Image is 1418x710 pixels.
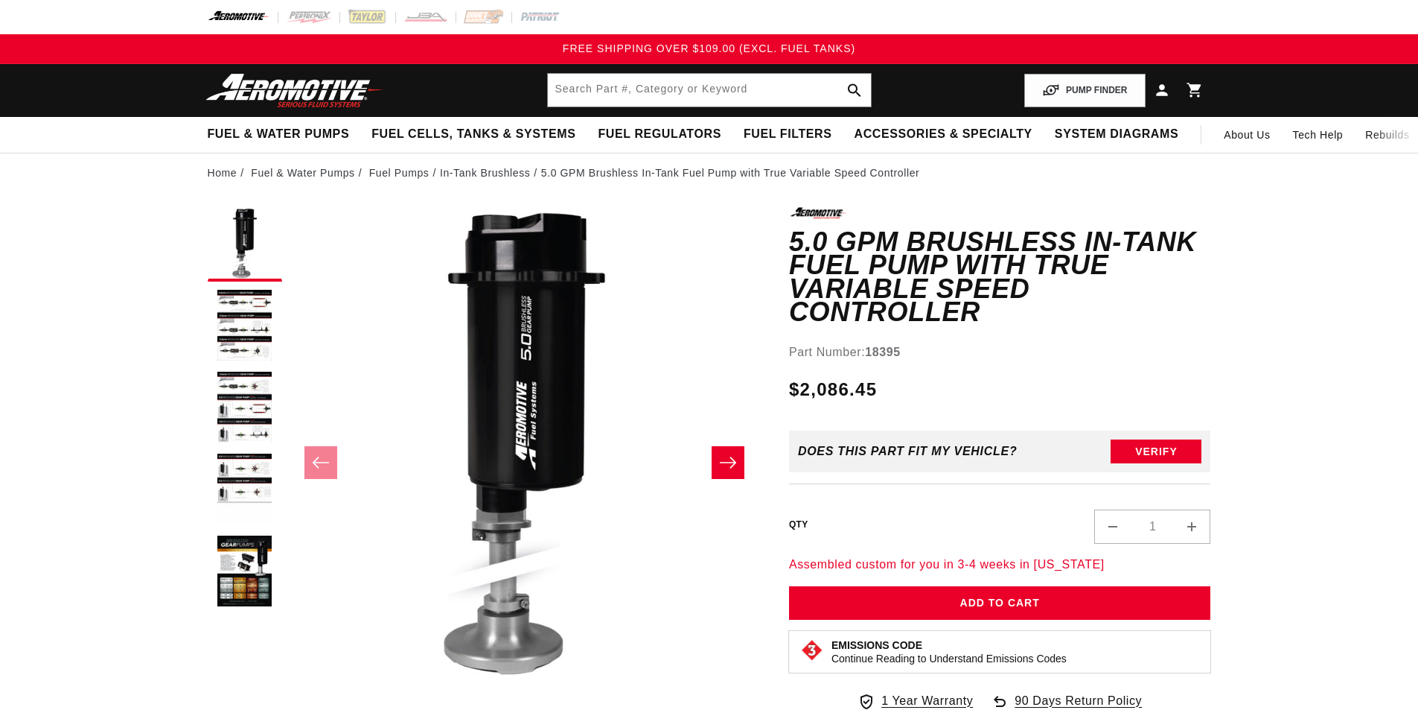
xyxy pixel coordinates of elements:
summary: System Diagrams [1044,117,1189,152]
span: Fuel & Water Pumps [208,127,350,142]
span: Fuel Filters [744,127,832,142]
summary: Accessories & Specialty [843,117,1044,152]
button: Load image 1 in gallery view [208,207,282,282]
button: Load image 4 in gallery view [208,453,282,527]
span: FREE SHIPPING OVER $109.00 (EXCL. FUEL TANKS) [563,42,855,54]
span: Accessories & Specialty [855,127,1032,142]
span: Fuel Cells, Tanks & Systems [371,127,575,142]
button: search button [838,74,871,107]
strong: Emissions Code [831,639,922,651]
span: Fuel Regulators [598,127,721,142]
a: Fuel & Water Pumps [251,165,354,181]
input: Search by Part Number, Category or Keyword [548,74,871,107]
button: Add to Cart [789,586,1211,620]
div: Does This part fit My vehicle? [798,445,1018,458]
button: Load image 3 in gallery view [208,371,282,446]
span: Rebuilds [1365,127,1409,143]
button: Load image 2 in gallery view [208,289,282,364]
label: QTY [789,519,808,531]
button: Verify [1111,440,1201,463]
summary: Fuel Filters [732,117,843,152]
div: Part Number: [789,343,1211,362]
button: Slide right [712,446,744,479]
summary: Fuel Regulators [587,117,732,152]
h1: 5.0 GPM Brushless In-Tank Fuel Pump with True Variable Speed Controller [789,230,1211,324]
p: Assembled custom for you in 3-4 weeks in [US_STATE] [789,555,1211,574]
button: Emissions CodeContinue Reading to Understand Emissions Codes [831,638,1067,665]
span: Tech Help [1293,127,1344,143]
a: Fuel Pumps [369,165,429,181]
button: Slide left [304,446,337,479]
summary: Tech Help [1282,117,1355,153]
img: Emissions code [800,638,824,662]
summary: Fuel Cells, Tanks & Systems [360,117,587,152]
li: 5.0 GPM Brushless In-Tank Fuel Pump with True Variable Speed Controller [541,165,919,181]
img: Aeromotive [202,73,388,108]
p: Continue Reading to Understand Emissions Codes [831,652,1067,665]
li: In-Tank Brushless [440,165,541,181]
a: About Us [1213,117,1281,153]
a: Home [208,165,237,181]
button: Load image 5 in gallery view [208,535,282,609]
summary: Fuel & Water Pumps [197,117,361,152]
button: PUMP FINDER [1024,74,1145,107]
span: System Diagrams [1055,127,1178,142]
span: About Us [1224,129,1270,141]
strong: 18395 [865,346,901,358]
span: $2,086.45 [789,376,877,403]
nav: breadcrumbs [208,165,1211,181]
